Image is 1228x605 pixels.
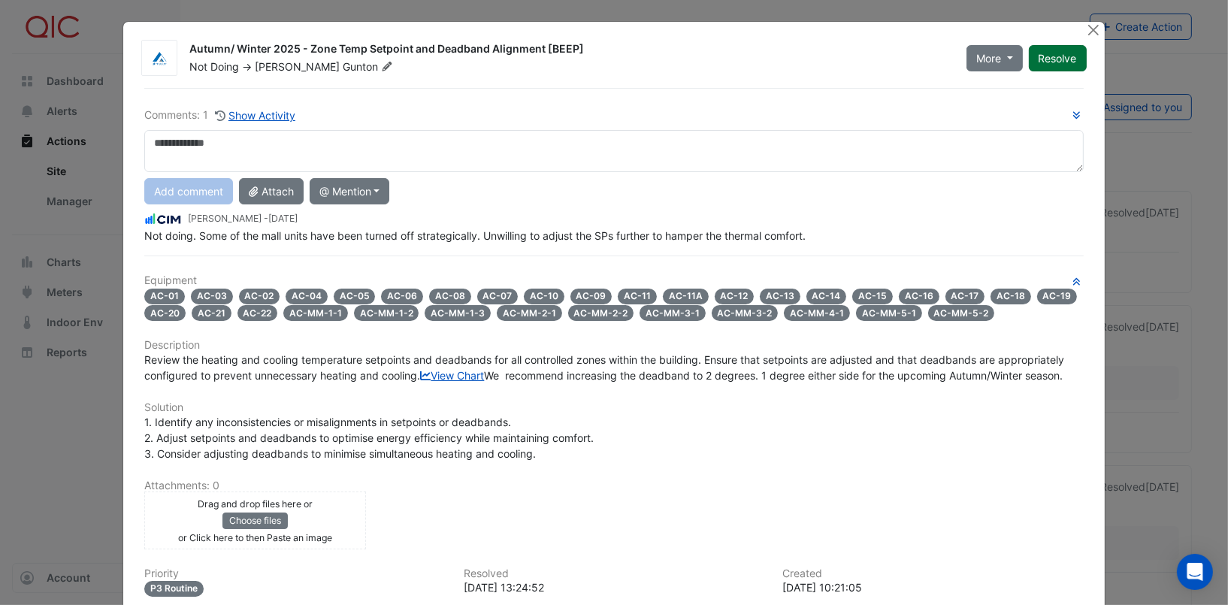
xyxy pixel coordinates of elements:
span: Gunton [343,59,395,74]
small: or Click here to then Paste an image [178,532,332,543]
a: View Chart [420,369,484,382]
span: AC-MM-3-1 [640,305,706,321]
span: AC-09 [570,289,612,304]
span: Review the heating and cooling temperature setpoints and deadbands for all controlled zones withi... [144,353,1067,382]
h6: Priority [144,567,445,580]
span: AC-MM-5-1 [856,305,922,321]
span: AC-12 [715,289,755,304]
span: Not Doing [189,60,239,73]
span: AC-MM-3-2 [712,305,779,321]
span: AC-07 [477,289,519,304]
div: [DATE] 13:24:52 [464,579,764,595]
span: AC-06 [381,289,423,304]
div: Open Intercom Messenger [1177,554,1213,590]
button: More [966,45,1023,71]
span: AC-02 [239,289,280,304]
span: Not doing. Some of the mall units have been turned off strategically. Unwilling to adjust the SPs... [144,229,806,242]
img: Airmaster Australia [142,51,177,66]
span: More [976,50,1001,66]
span: AC-21 [192,305,231,321]
button: Choose files [222,513,288,529]
span: AC-19 [1037,289,1078,304]
button: @ Mention [310,178,390,204]
div: Comments: 1 [144,107,296,124]
h6: Description [144,339,1083,352]
span: AC-15 [852,289,893,304]
span: AC-11A [663,289,709,304]
small: [PERSON_NAME] - [188,212,298,225]
span: AC-11 [618,289,657,304]
button: Show Activity [214,107,296,124]
span: AC-04 [286,289,328,304]
span: AC-MM-2-2 [568,305,634,321]
span: 1. Identify any inconsistencies or misalignments in setpoints or deadbands. 2. Adjust setpoints a... [144,416,594,460]
span: AC-22 [237,305,278,321]
span: AC-14 [806,289,847,304]
span: AC-10 [524,289,564,304]
h6: Equipment [144,274,1083,287]
div: [DATE] 10:21:05 [782,579,1083,595]
span: AC-MM-1-1 [283,305,348,321]
div: Autumn/ Winter 2025 - Zone Temp Setpoint and Deadband Alignment [BEEP] [189,41,948,59]
h6: Resolved [464,567,764,580]
h6: Created [782,567,1083,580]
span: AC-08 [429,289,471,304]
span: AC-05 [334,289,376,304]
h6: Attachments: 0 [144,479,1083,492]
button: Resolve [1029,45,1087,71]
h6: Solution [144,401,1083,414]
button: Close [1086,22,1102,38]
span: AC-20 [144,305,186,321]
span: AC-MM-1-3 [425,305,491,321]
span: AC-17 [945,289,985,304]
span: AC-MM-4-1 [784,305,850,321]
span: AC-01 [144,289,185,304]
img: CIM [144,211,182,228]
span: -> [242,60,252,73]
span: AC-MM-2-1 [497,305,562,321]
span: AC-03 [191,289,233,304]
div: P3 Routine [144,581,204,597]
small: Drag and drop files here or [198,498,313,510]
span: AC-13 [760,289,800,304]
span: AC-16 [899,289,939,304]
span: AC-MM-5-2 [928,305,995,321]
span: 2025-08-06 13:24:48 [268,213,298,224]
span: [PERSON_NAME] [255,60,340,73]
span: AC-18 [991,289,1031,304]
button: Attach [239,178,303,204]
span: AC-MM-1-2 [354,305,419,321]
